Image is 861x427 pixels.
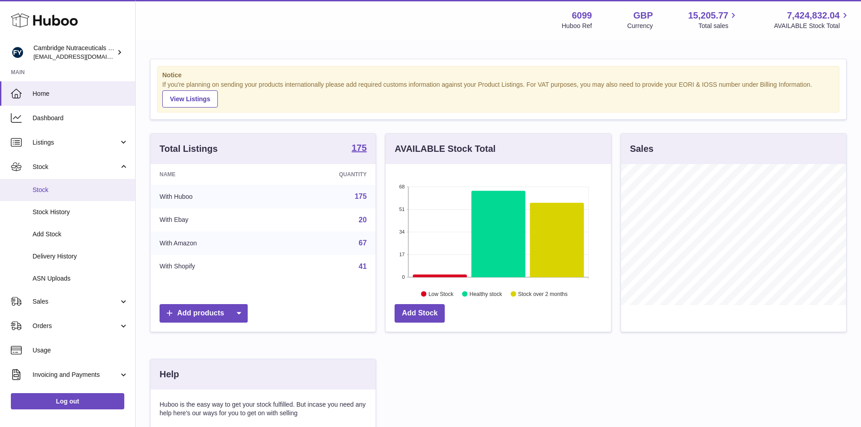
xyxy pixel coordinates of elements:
[698,22,739,30] span: Total sales
[151,164,274,185] th: Name
[352,143,367,154] a: 175
[400,229,405,235] text: 34
[274,164,376,185] th: Quantity
[160,400,367,418] p: Huboo is the easy way to get your stock fulfilled. But incase you need any help here's our ways f...
[627,22,653,30] div: Currency
[400,184,405,189] text: 68
[33,322,119,330] span: Orders
[33,346,128,355] span: Usage
[33,114,128,122] span: Dashboard
[774,22,850,30] span: AVAILABLE Stock Total
[151,208,274,232] td: With Ebay
[352,143,367,152] strong: 175
[359,239,367,247] a: 67
[33,138,119,147] span: Listings
[395,304,445,323] a: Add Stock
[787,9,840,22] span: 7,424,832.04
[162,80,834,108] div: If you're planning on sending your products internationally please add required customs informati...
[630,143,654,155] h3: Sales
[151,185,274,208] td: With Huboo
[33,371,119,379] span: Invoicing and Payments
[355,192,367,200] a: 175
[33,252,128,261] span: Delivery History
[160,368,179,380] h3: Help
[572,9,592,22] strong: 6099
[688,9,739,30] a: 15,205.77 Total sales
[33,208,128,216] span: Stock History
[428,291,454,297] text: Low Stock
[33,89,128,98] span: Home
[359,263,367,270] a: 41
[518,291,568,297] text: Stock over 2 months
[33,186,128,194] span: Stock
[470,291,503,297] text: Healthy stock
[33,297,119,306] span: Sales
[151,231,274,255] td: With Amazon
[562,22,592,30] div: Huboo Ref
[359,216,367,224] a: 20
[33,53,133,60] span: [EMAIL_ADDRESS][DOMAIN_NAME]
[33,230,128,239] span: Add Stock
[402,274,405,280] text: 0
[11,46,24,59] img: huboo@camnutra.com
[400,252,405,257] text: 17
[400,206,405,212] text: 51
[160,304,248,323] a: Add products
[11,393,124,409] a: Log out
[33,274,128,283] span: ASN Uploads
[160,143,218,155] h3: Total Listings
[162,71,834,80] strong: Notice
[33,163,119,171] span: Stock
[688,9,728,22] span: 15,205.77
[633,9,653,22] strong: GBP
[151,255,274,278] td: With Shopify
[774,9,850,30] a: 7,424,832.04 AVAILABLE Stock Total
[33,44,115,61] div: Cambridge Nutraceuticals Ltd
[395,143,495,155] h3: AVAILABLE Stock Total
[162,90,218,108] a: View Listings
